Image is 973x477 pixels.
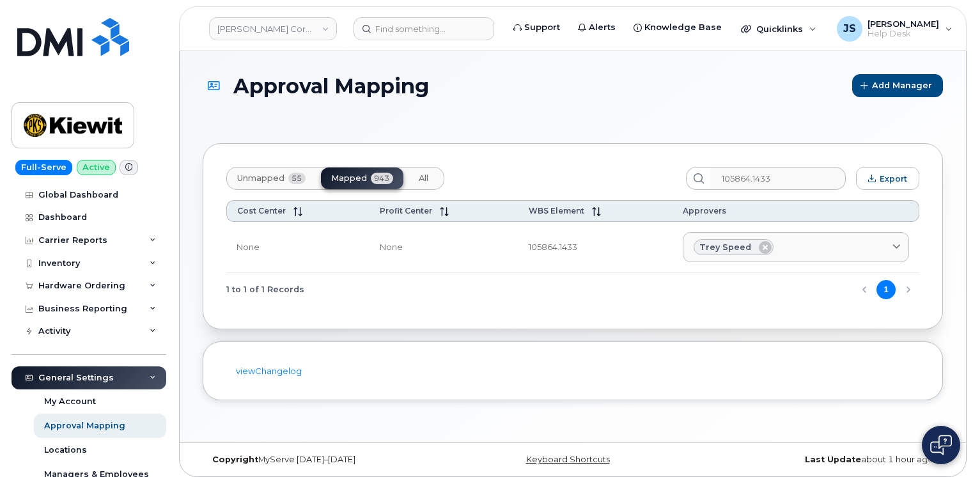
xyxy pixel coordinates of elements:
span: Add Manager [872,79,932,91]
a: Trey Speed [683,232,909,263]
button: Page 1 [876,280,896,299]
img: Open chat [930,435,952,455]
button: Add Manager [852,74,943,97]
span: Approvers [683,206,726,215]
span: Cost Center [237,206,286,215]
td: None [370,222,518,274]
div: about 1 hour ago [696,455,943,465]
td: None [226,222,370,274]
span: WBS Element [529,206,584,215]
span: Approval Mapping [233,75,429,97]
strong: Last Update [805,455,861,464]
a: viewChangelog [236,366,302,376]
span: All [419,173,428,184]
button: Export [856,167,919,190]
input: Search... [710,167,846,190]
span: Export [880,174,907,184]
span: Trey Speed [699,241,751,253]
span: 55 [288,173,306,184]
span: Profit Center [380,206,432,215]
div: MyServe [DATE]–[DATE] [203,455,449,465]
td: 105864.1433 [518,222,673,274]
a: Keyboard Shortcuts [526,455,610,464]
span: Unmapped [237,173,284,184]
span: 1 to 1 of 1 Records [226,280,304,299]
strong: Copyright [212,455,258,464]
